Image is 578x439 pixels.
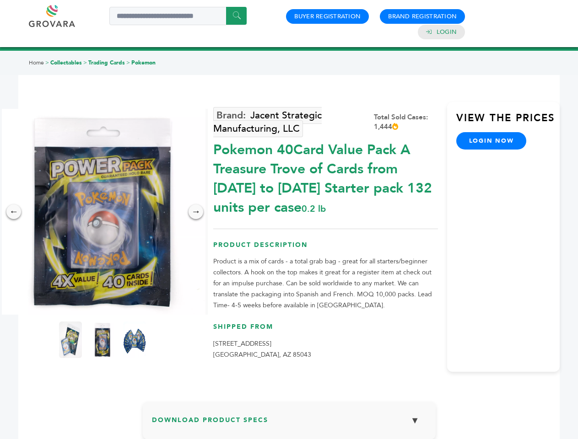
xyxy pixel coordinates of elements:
a: Login [437,28,457,36]
div: → [189,204,203,219]
button: ▼ [404,411,427,430]
p: Product is a mix of cards - a total grab bag - great for all starters/beginner collectors. A hook... [213,256,438,311]
h3: View the Prices [456,111,560,132]
div: Pokemon 40Card Value Pack A Treasure Trove of Cards from [DATE] to [DATE] Starter pack 132 units ... [213,136,438,217]
a: login now [456,132,527,150]
a: Brand Registration [388,12,457,21]
span: > [83,59,87,66]
a: Buyer Registration [294,12,361,21]
img: Pokemon 40-Card Value Pack – A Treasure Trove of Cards from 1996 to 2024 - Starter pack! 132 unit... [59,321,82,358]
p: [STREET_ADDRESS] [GEOGRAPHIC_DATA], AZ 85043 [213,338,438,360]
h3: Download Product Specs [152,411,427,437]
h3: Product Description [213,241,438,257]
span: > [45,59,49,66]
a: Home [29,59,44,66]
h3: Shipped From [213,322,438,338]
a: Collectables [50,59,82,66]
a: Trading Cards [88,59,125,66]
img: Pokemon 40-Card Value Pack – A Treasure Trove of Cards from 1996 to 2024 - Starter pack! 132 unit... [123,321,146,358]
span: > [126,59,130,66]
a: Pokemon [131,59,156,66]
img: Pokemon 40-Card Value Pack – A Treasure Trove of Cards from 1996 to 2024 - Starter pack! 132 unit... [91,321,114,358]
input: Search a product or brand... [109,7,247,25]
a: Jacent Strategic Manufacturing, LLC [213,107,322,137]
div: Total Sold Cases: 1,444 [374,112,438,132]
span: 0.2 lb [302,203,326,215]
div: ← [6,204,21,219]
